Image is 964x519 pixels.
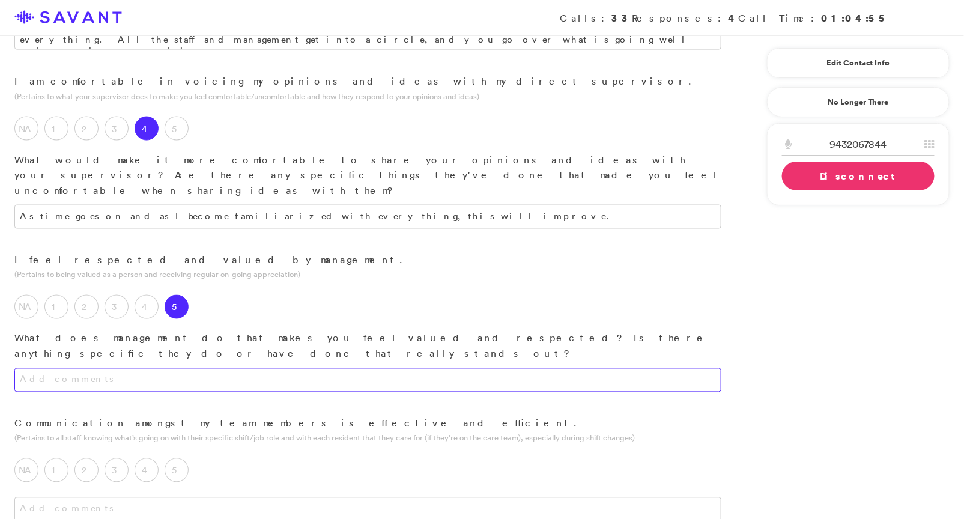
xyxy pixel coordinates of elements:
[44,295,68,319] label: 1
[165,117,189,141] label: 5
[14,432,721,444] p: (Pertains to all staff knowing what’s going on with their specific shift/job role and with each r...
[14,416,721,432] p: Communication amongst my team members is effective and efficient.
[74,117,99,141] label: 2
[74,458,99,482] label: 2
[782,162,935,190] a: Disconnect
[728,11,738,25] strong: 4
[74,295,99,319] label: 2
[14,153,721,199] p: What would make it more comfortable to share your opinions and ideas with your supervisor? Are th...
[767,87,950,117] a: No Longer There
[105,117,129,141] label: 3
[14,117,38,141] label: NA
[611,11,632,25] strong: 33
[135,295,159,319] label: 4
[14,295,38,319] label: NA
[14,253,721,269] p: I feel respected and valued by management.
[14,74,721,90] p: I am comfortable in voicing my opinions and ideas with my direct supervisor.
[44,117,68,141] label: 1
[165,458,189,482] label: 5
[782,53,935,73] a: Edit Contact Info
[105,458,129,482] label: 3
[14,91,721,102] p: (Pertains to what your supervisor does to make you feel comfortable/uncomfortable and how they re...
[14,331,721,362] p: What does management do that makes you feel valued and respected? Is there anything specific they...
[14,269,721,281] p: (Pertains to being valued as a person and receiving regular on-going appreciation)
[105,295,129,319] label: 3
[44,458,68,482] label: 1
[135,117,159,141] label: 4
[821,11,890,25] strong: 01:04:55
[165,295,189,319] label: 5
[14,458,38,482] label: NA
[135,458,159,482] label: 4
